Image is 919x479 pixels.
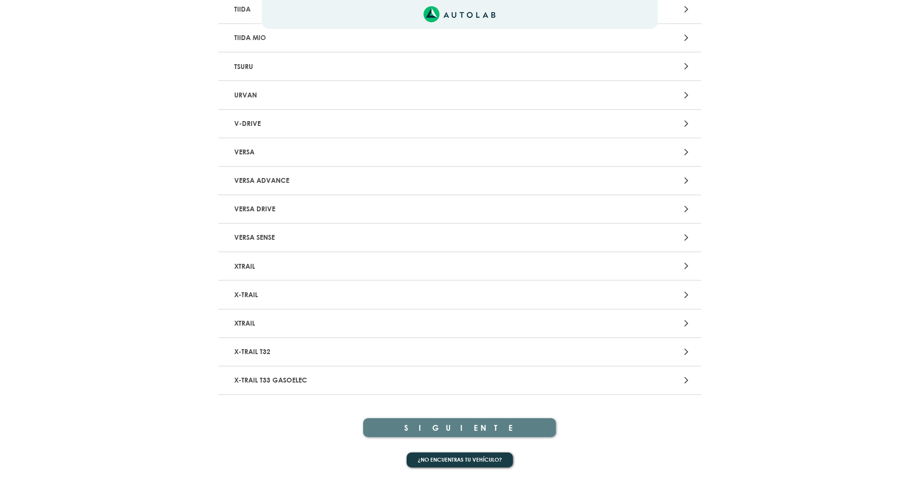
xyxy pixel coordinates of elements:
button: ¿No encuentras tu vehículo? [407,452,513,467]
p: X-TRAIL T33 GASOELEC [230,371,531,389]
p: VERSA DRIVE [230,200,531,218]
button: SIGUIENTE [363,418,556,437]
p: VERSA SENSE [230,229,531,246]
a: Link al sitio de autolab [424,9,495,18]
p: XTRAIL [230,315,531,332]
p: X-TRAIL T32 [230,343,531,361]
p: VERSA [230,143,531,161]
p: URVAN [230,86,531,104]
p: VERSA ADVANCE [230,172,531,190]
p: TSURU [230,57,531,75]
p: X-TRAIL [230,286,531,303]
p: XTRAIL [230,257,531,275]
p: TIIDA [230,0,531,18]
p: TIIDA MIO [230,29,531,47]
p: V-DRIVE [230,115,531,133]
